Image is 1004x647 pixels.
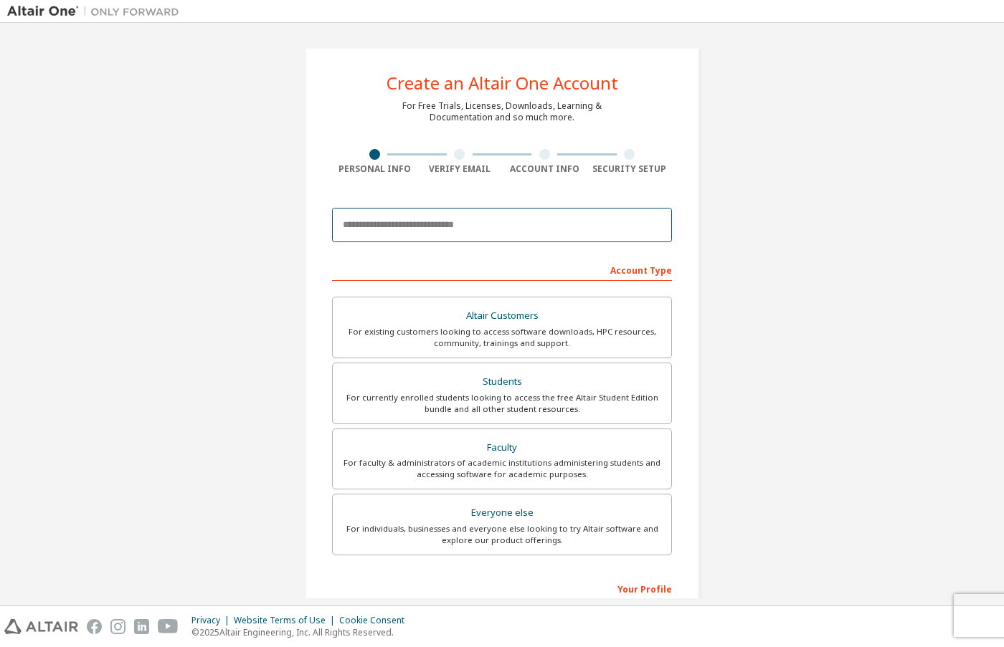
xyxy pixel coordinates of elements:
[234,615,339,626] div: Website Terms of Use
[87,619,102,634] img: facebook.svg
[4,619,78,634] img: altair_logo.svg
[332,163,417,175] div: Personal Info
[341,392,663,415] div: For currently enrolled students looking to access the free Altair Student Edition bundle and all ...
[341,438,663,458] div: Faculty
[341,372,663,392] div: Students
[110,619,126,634] img: instagram.svg
[341,523,663,546] div: For individuals, businesses and everyone else looking to try Altair software and explore our prod...
[402,100,602,123] div: For Free Trials, Licenses, Downloads, Learning & Documentation and so much more.
[158,619,179,634] img: youtube.svg
[341,326,663,349] div: For existing customers looking to access software downloads, HPC resources, community, trainings ...
[332,577,672,600] div: Your Profile
[587,163,673,175] div: Security Setup
[341,306,663,326] div: Altair Customers
[191,615,234,626] div: Privacy
[134,619,149,634] img: linkedin.svg
[191,626,413,638] p: © 2025 Altair Engineering, Inc. All Rights Reserved.
[341,503,663,523] div: Everyone else
[417,163,503,175] div: Verify Email
[502,163,587,175] div: Account Info
[387,75,618,92] div: Create an Altair One Account
[7,4,186,19] img: Altair One
[341,457,663,480] div: For faculty & administrators of academic institutions administering students and accessing softwa...
[339,615,413,626] div: Cookie Consent
[332,258,672,281] div: Account Type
